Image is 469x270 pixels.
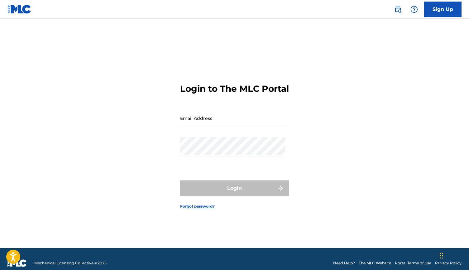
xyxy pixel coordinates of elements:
a: Privacy Policy [435,260,462,266]
h3: Login to The MLC Portal [180,83,289,94]
img: logo [7,259,27,267]
img: help [410,6,418,13]
img: MLC Logo [7,5,31,14]
div: Help [408,3,420,16]
a: Public Search [392,3,404,16]
a: The MLC Website [359,260,391,266]
img: search [394,6,402,13]
a: Forgot password? [180,204,215,209]
a: Need Help? [333,260,355,266]
iframe: Chat Widget [438,240,469,270]
a: Portal Terms of Use [395,260,431,266]
div: Drag [440,246,443,265]
a: Sign Up [424,2,462,17]
span: Mechanical Licensing Collective © 2025 [34,260,107,266]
